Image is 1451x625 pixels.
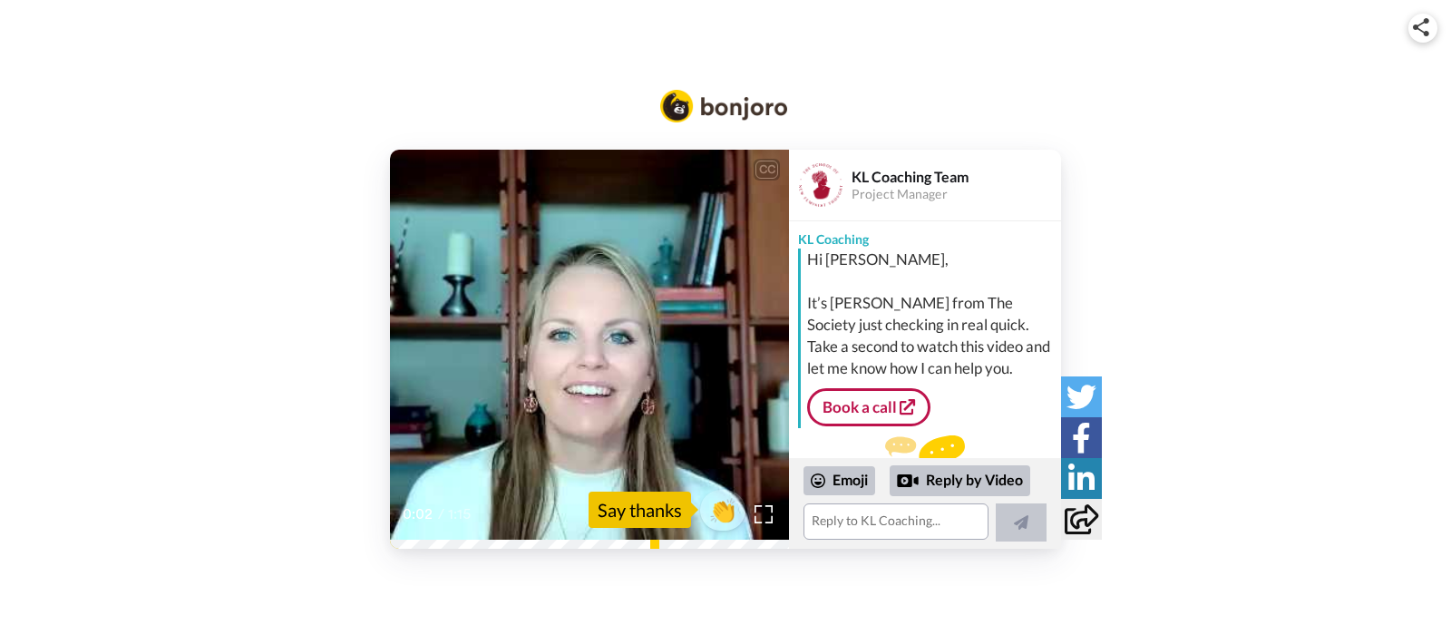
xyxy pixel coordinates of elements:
div: Reply by Video [890,465,1030,496]
div: Say thanks [589,492,691,528]
button: 👏 [700,490,745,531]
img: ic_share.svg [1413,18,1429,36]
img: message.svg [885,435,965,472]
img: Full screen [755,505,773,523]
div: Emoji [803,466,875,495]
div: KL Coaching Team [852,168,1060,185]
div: Project Manager [852,187,1060,202]
span: 1:15 [448,503,480,525]
span: 0:02 [403,503,434,525]
div: KL Coaching [789,221,1061,249]
a: Book a call [807,388,930,426]
span: / [438,503,444,525]
div: Hi [PERSON_NAME], It’s [PERSON_NAME] from The Society just checking in real quick. Take a second ... [807,249,1057,379]
img: Bonjoro Logo [660,90,787,122]
span: 👏 [700,495,745,524]
img: Profile Image [799,163,842,207]
div: Send KL Coaching a reply. [789,435,1061,502]
div: Reply by Video [897,470,919,492]
div: CC [755,161,778,179]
